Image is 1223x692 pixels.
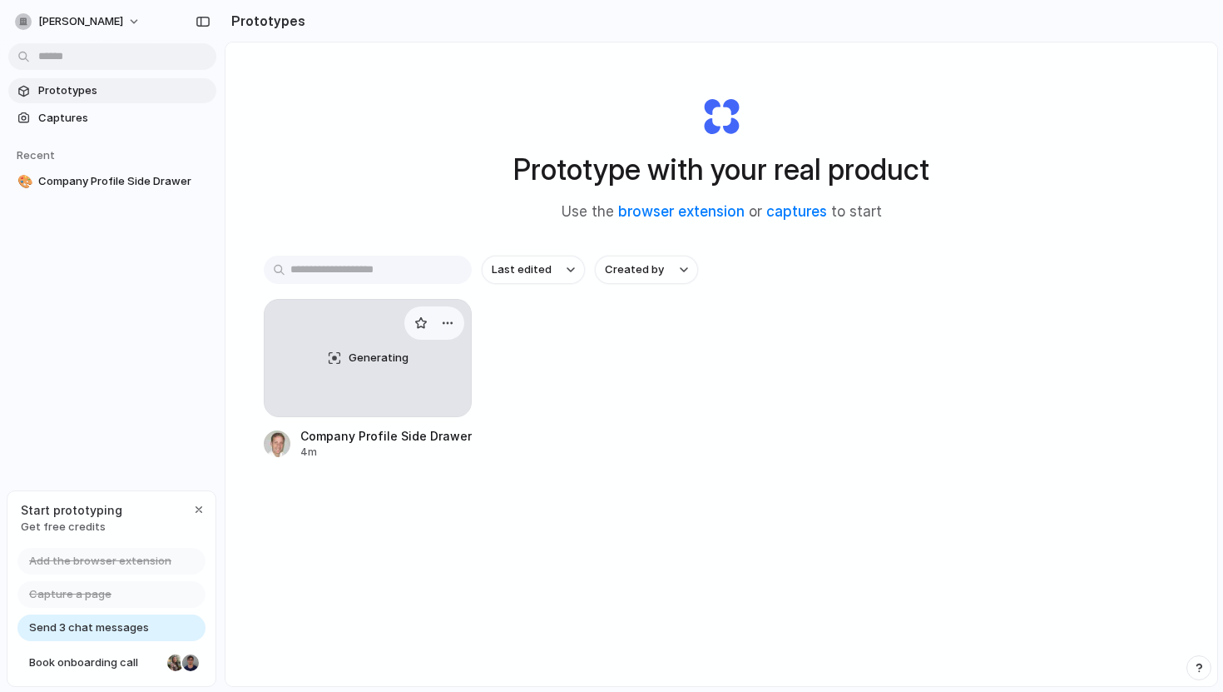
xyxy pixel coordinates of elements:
[29,586,111,603] span: Capture a page
[8,169,216,194] a: 🎨Company Profile Side Drawer
[562,202,882,223] span: Use the or to start
[38,110,210,127] span: Captures
[482,256,585,284] button: Last edited
[8,106,216,131] a: Captures
[492,261,552,278] span: Last edited
[300,445,472,460] div: 4m
[264,299,472,460] a: GeneratingCompany Profile Side Drawer4m
[21,501,122,519] span: Start prototyping
[38,173,210,190] span: Company Profile Side Drawer
[29,620,149,636] span: Send 3 chat messages
[29,553,171,570] span: Add the browser extension
[38,13,123,30] span: [PERSON_NAME]
[595,256,698,284] button: Created by
[38,82,210,99] span: Prototypes
[513,147,929,192] h1: Prototype with your real product
[225,11,305,31] h2: Prototypes
[300,427,472,445] div: Company Profile Side Drawer
[8,78,216,103] a: Prototypes
[17,172,29,192] div: 🎨
[166,653,186,673] div: Nicole Kubica
[17,650,205,676] a: Book onboarding call
[8,8,149,35] button: [PERSON_NAME]
[349,350,408,366] span: Generating
[605,261,664,278] span: Created by
[766,203,827,220] a: captures
[181,653,201,673] div: Christian Iacullo
[17,148,55,162] span: Recent
[21,519,122,535] span: Get free credits
[15,173,32,190] button: 🎨
[29,655,161,671] span: Book onboarding call
[618,203,745,220] a: browser extension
